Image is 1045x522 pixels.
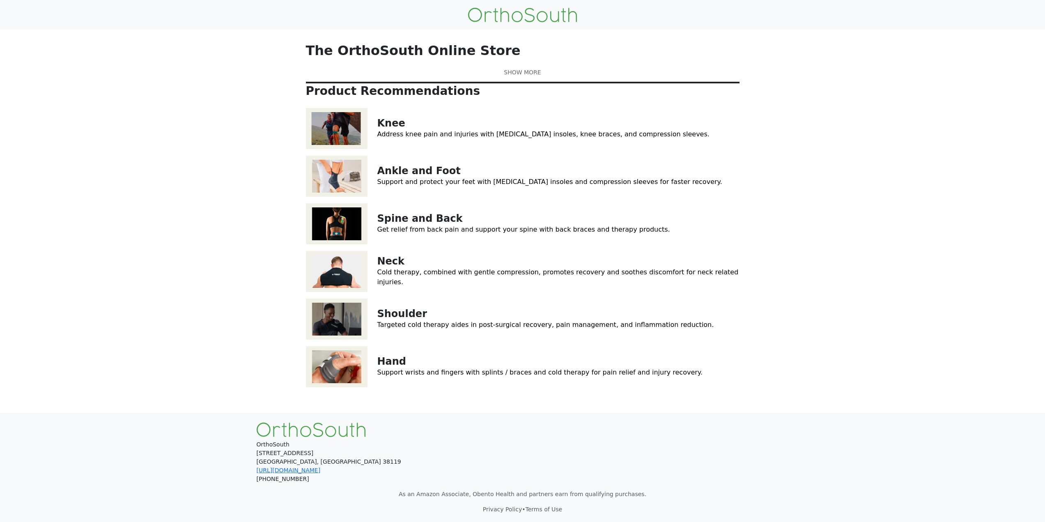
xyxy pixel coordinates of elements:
a: Neck [377,255,405,267]
p: Product Recommendations [306,84,740,98]
a: Address knee pain and injuries with [MEDICAL_DATA] insoles, knee braces, and compression sleeves. [377,130,710,138]
a: [URL][DOMAIN_NAME] [257,467,321,474]
p: OrthoSouth [STREET_ADDRESS] [GEOGRAPHIC_DATA], [GEOGRAPHIC_DATA] 38119 [PHONE_NUMBER] [257,440,789,483]
p: • [257,505,789,514]
img: OrthoSouth [257,423,365,437]
a: Support and protect your feet with [MEDICAL_DATA] insoles and compression sleeves for faster reco... [377,178,722,186]
img: Spine and Back [306,203,367,244]
img: Ankle and Foot [306,156,367,197]
a: Shoulder [377,308,427,320]
p: As an Amazon Associate, Obento Health and partners earn from qualifying purchases. [257,490,789,499]
a: Cold therapy, combined with gentle compression, promotes recovery and soothes discomfort for neck... [377,268,739,286]
a: Knee [377,117,405,129]
img: OrthoSouth [468,8,577,22]
img: Hand [306,346,367,387]
a: Spine and Back [377,213,463,224]
img: Knee [306,108,367,149]
a: Terms of Use [525,506,562,513]
img: Shoulder [306,299,367,340]
p: The OrthoSouth Online Store [306,43,740,58]
a: Support wrists and fingers with splints / braces and cold therapy for pain relief and injury reco... [377,368,703,376]
a: Targeted cold therapy aides in post-surgical recovery, pain management, and inflammation reduction. [377,321,714,329]
a: Get relief from back pain and support your spine with back braces and therapy products. [377,225,670,233]
a: Ankle and Foot [377,165,461,177]
a: Privacy Policy [483,506,522,513]
img: Neck [306,251,367,292]
a: Hand [377,356,407,367]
